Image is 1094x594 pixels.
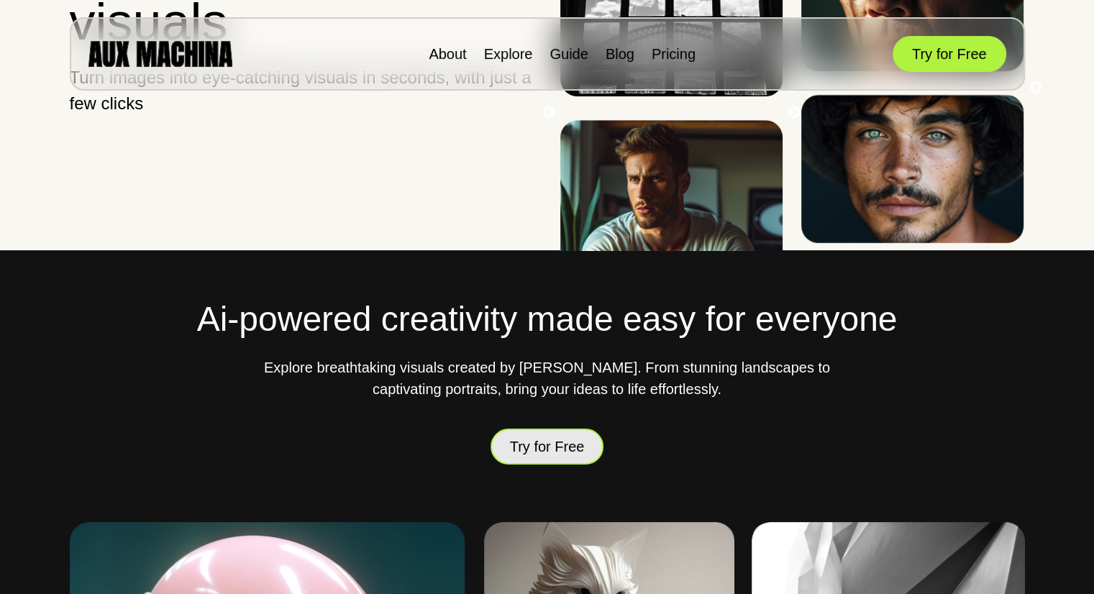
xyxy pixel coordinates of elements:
[606,46,634,62] a: Blog
[893,36,1006,72] button: Try for Free
[88,41,232,66] img: AUX MACHINA
[260,357,835,400] p: Explore breathtaking visuals created by [PERSON_NAME]. From stunning landscapes to captivating po...
[787,106,801,120] button: Next
[801,95,1024,243] img: Image
[491,429,604,465] button: Try for Free
[560,120,783,268] img: Image
[70,293,1025,345] h2: Ai-powered creativity made easy for everyone
[484,46,533,62] a: Explore
[652,46,696,62] a: Pricing
[550,46,588,62] a: Guide
[542,106,556,120] button: Previous
[429,46,466,62] a: About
